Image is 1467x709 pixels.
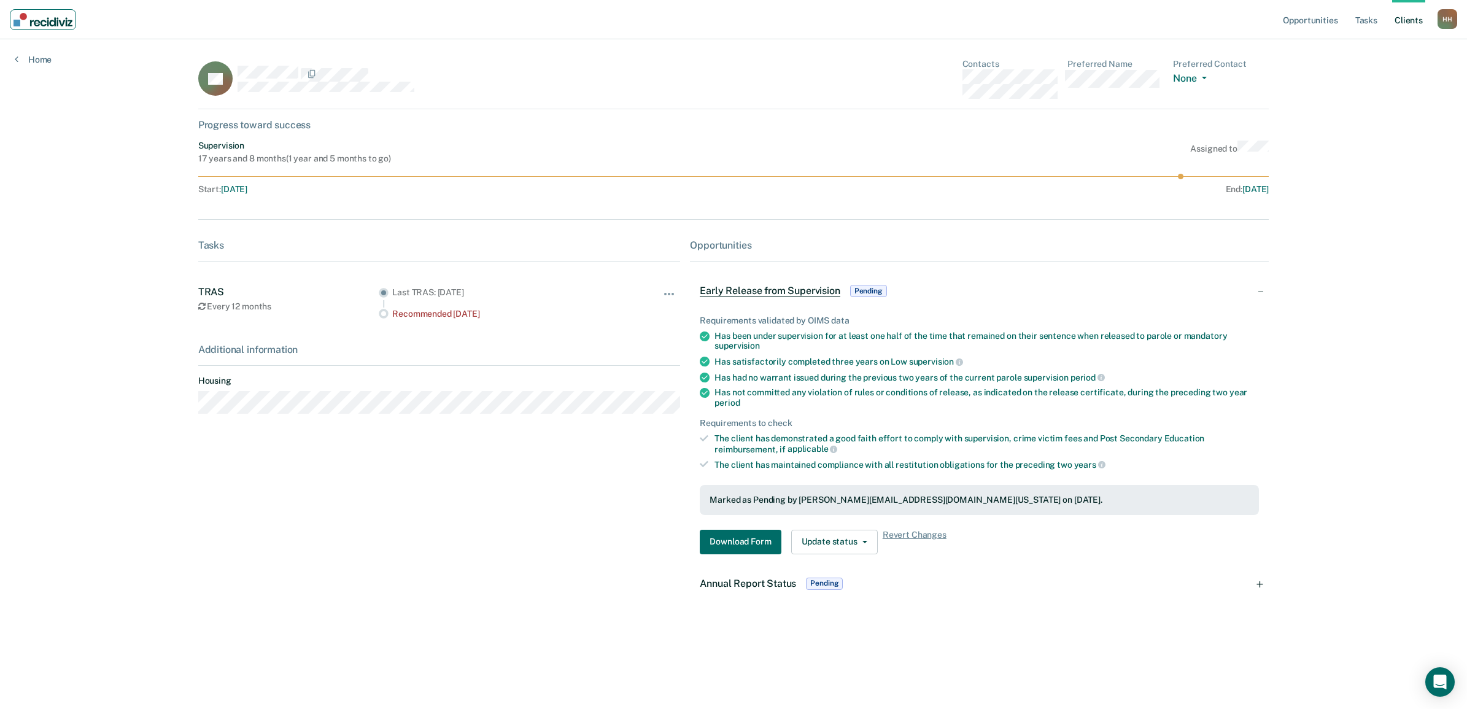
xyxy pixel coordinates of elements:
div: End : [739,184,1269,195]
div: 17 years and 8 months ( 1 year and 5 months to go ) [198,153,391,164]
span: period [714,398,740,408]
dt: Preferred Name [1067,59,1163,69]
div: Additional information [198,344,681,355]
span: Revert Changes [883,530,946,554]
div: Early Release from SupervisionPending [690,271,1269,311]
div: Progress toward success [198,119,1269,131]
div: Annual Report StatusPending [690,564,1269,603]
span: [DATE] [1242,184,1269,194]
img: Recidiviz [14,13,72,26]
div: Has not committed any violation of rules or conditions of release, as indicated on the release ce... [714,387,1259,408]
div: Opportunities [690,239,1269,251]
span: supervision [909,357,963,366]
dt: Contacts [962,59,1058,69]
div: H H [1438,9,1457,29]
div: Open Intercom Messenger [1425,667,1455,697]
div: Start : [198,184,734,195]
button: Download Form [700,530,781,554]
div: Tasks [198,239,681,251]
span: Pending [806,578,843,590]
a: Navigate to form link [700,530,786,554]
span: Annual Report Status [700,578,796,589]
button: Profile dropdown button [1438,9,1457,29]
span: Early Release from Supervision [700,285,840,297]
div: The client has maintained compliance with all restitution obligations for the preceding two [714,459,1259,470]
span: years [1074,460,1105,470]
button: Update status [791,530,878,554]
div: TRAS [198,286,379,298]
button: None [1173,72,1211,87]
div: Assigned to [1190,141,1269,164]
div: Supervision [198,141,391,151]
div: Recommended [DATE] [392,309,620,319]
span: applicable [788,444,837,454]
span: Pending [850,285,887,297]
span: supervision [714,341,759,351]
span: [DATE] [221,184,247,194]
dt: Preferred Contact [1173,59,1269,69]
div: Marked as Pending by [PERSON_NAME][EMAIL_ADDRESS][DOMAIN_NAME][US_STATE] on [DATE]. [710,495,1249,505]
div: Requirements validated by OIMS data [700,316,1259,326]
span: period [1070,373,1105,382]
div: Has satisfactorily completed three years on Low [714,356,1259,367]
div: Has been under supervision for at least one half of the time that remained on their sentence when... [714,331,1259,352]
div: Requirements to check [700,418,1259,428]
div: Last TRAS: [DATE] [392,287,620,298]
a: Home [15,54,52,65]
div: Every 12 months [198,301,379,312]
div: The client has demonstrated a good faith effort to comply with supervision, crime victim fees and... [714,433,1259,454]
dt: Housing [198,376,681,386]
div: Has had no warrant issued during the previous two years of the current parole supervision [714,372,1259,383]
